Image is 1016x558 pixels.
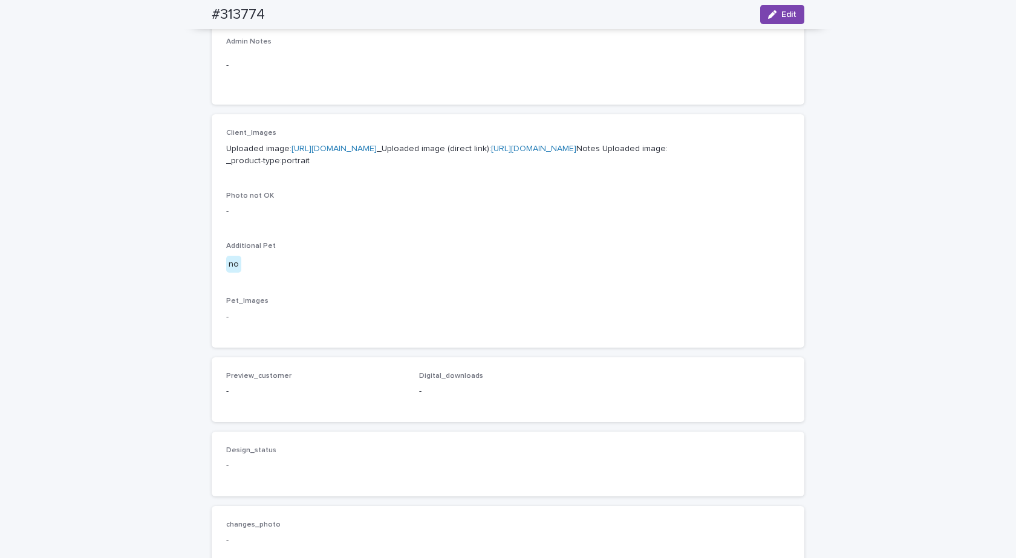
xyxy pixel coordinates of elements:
p: - [226,459,405,472]
span: Design_status [226,447,276,454]
span: Additional Pet [226,242,276,250]
p: - [226,385,405,398]
p: - [226,534,790,547]
span: Pet_Images [226,297,269,305]
span: Edit [781,10,796,19]
span: changes_photo [226,521,281,528]
p: Uploaded image: _Uploaded image (direct link): Notes Uploaded image: _product-type:portrait [226,143,790,168]
a: [URL][DOMAIN_NAME] [491,144,576,153]
p: - [419,385,598,398]
h2: #313774 [212,6,265,24]
span: Digital_downloads [419,372,483,380]
p: - [226,205,790,218]
a: [URL][DOMAIN_NAME] [291,144,377,153]
div: no [226,256,241,273]
p: - [226,59,790,72]
p: - [226,311,790,323]
span: Photo not OK [226,192,274,200]
button: Edit [760,5,804,24]
span: Client_Images [226,129,276,137]
span: Admin Notes [226,38,272,45]
span: Preview_customer [226,372,291,380]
